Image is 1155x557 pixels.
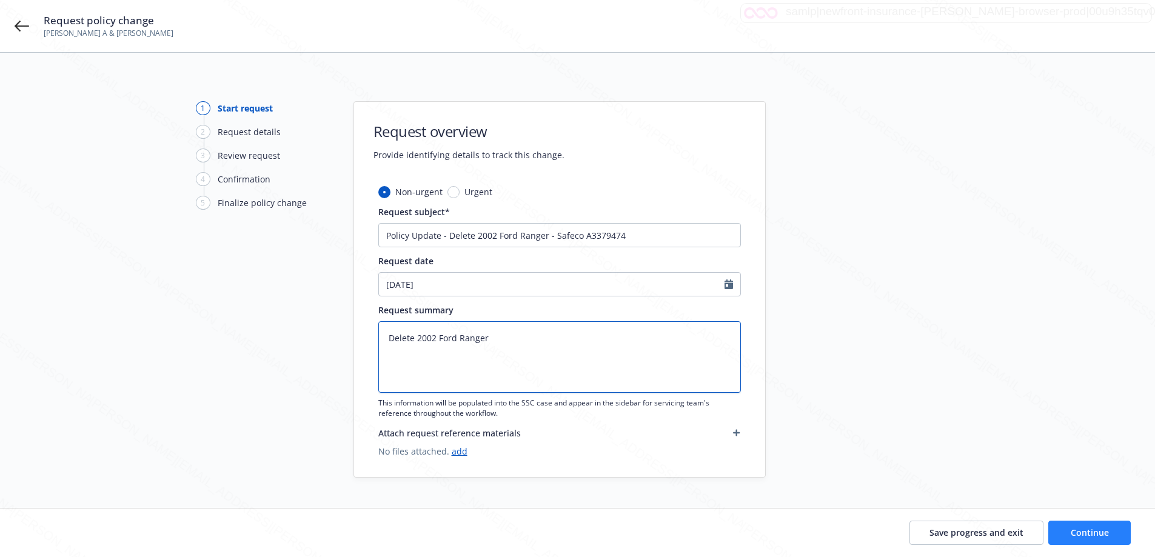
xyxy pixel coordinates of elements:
[196,101,210,115] div: 1
[218,173,270,185] div: Confirmation
[378,186,390,198] input: Non-urgent
[218,125,281,138] div: Request details
[378,255,434,267] span: Request date
[378,223,741,247] input: The subject will appear in the summary list view for quick reference.
[379,273,725,296] input: MM/DD/YYYY
[373,121,564,141] h1: Request overview
[218,102,273,115] div: Start request
[452,445,467,457] a: add
[378,206,450,218] span: Request subject*
[218,196,307,209] div: Finalize policy change
[464,185,492,198] span: Urgent
[725,279,733,289] svg: Calendar
[909,521,1043,545] button: Save progress and exit
[1071,527,1109,538] span: Continue
[373,148,564,161] span: Provide identifying details to track this change.
[378,304,454,316] span: Request summary
[196,172,210,186] div: 4
[196,196,210,210] div: 5
[378,445,741,458] span: No files attached.
[378,398,741,418] span: This information will be populated into the SSC case and appear in the sidebar for servicing team...
[395,185,443,198] span: Non-urgent
[44,28,173,39] span: [PERSON_NAME] A & [PERSON_NAME]
[218,149,280,162] div: Review request
[378,321,741,393] textarea: Delete 2002 Ford Ranger
[1048,521,1131,545] button: Continue
[378,427,521,439] span: Attach request reference materials
[447,186,460,198] input: Urgent
[196,125,210,139] div: 2
[44,13,173,28] span: Request policy change
[196,148,210,162] div: 3
[929,527,1023,538] span: Save progress and exit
